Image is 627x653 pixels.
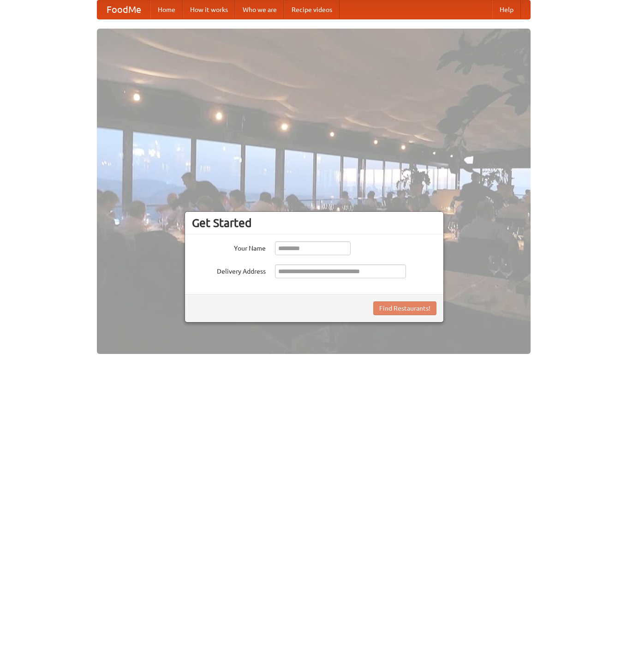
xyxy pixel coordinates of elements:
[492,0,521,19] a: Help
[235,0,284,19] a: Who we are
[192,241,266,253] label: Your Name
[183,0,235,19] a: How it works
[192,216,436,230] h3: Get Started
[192,264,266,276] label: Delivery Address
[97,0,150,19] a: FoodMe
[150,0,183,19] a: Home
[284,0,340,19] a: Recipe videos
[373,301,436,315] button: Find Restaurants!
